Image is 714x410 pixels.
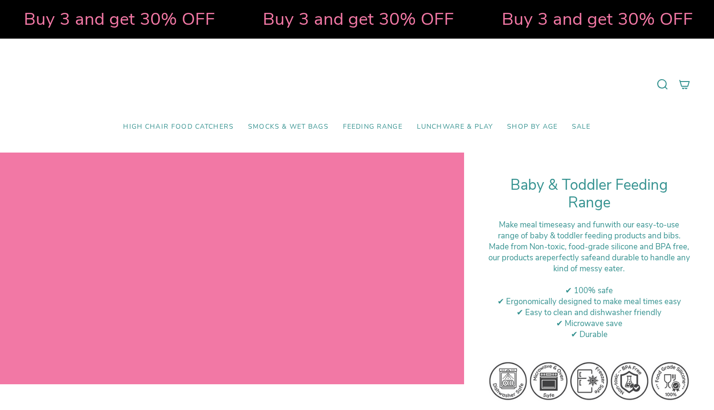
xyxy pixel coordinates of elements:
span: High Chair Food Catchers [123,123,234,131]
h1: Baby & Toddler Feeding Range [488,176,690,212]
a: High Chair Food Catchers [116,116,241,138]
span: Smocks & Wet Bags [248,123,329,131]
span: Lunchware & Play [417,123,493,131]
div: ✔ 100% safe [488,285,690,296]
strong: perfectly safe [547,252,596,263]
span: Feeding Range [343,123,403,131]
strong: Buy 3 and get 30% OFF [262,7,454,31]
div: ✔ Ergonomically designed to make meal times easy [488,296,690,307]
span: Shop by Age [507,123,558,131]
div: ✔ Durable [488,329,690,340]
a: Lunchware & Play [410,116,500,138]
div: ✔ Easy to clean and dishwasher friendly [488,307,690,318]
a: Mumma’s Little Helpers [275,53,439,116]
span: ade from Non-toxic, food-grade silicone and BPA free, our products are and durable to handle any ... [488,241,690,274]
a: Feeding Range [336,116,410,138]
strong: easy and fun [559,219,605,230]
a: SALE [565,116,598,138]
strong: Buy 3 and get 30% OFF [23,7,215,31]
div: M [488,241,690,274]
strong: Buy 3 and get 30% OFF [501,7,693,31]
div: Make meal times with our easy-to-use range of baby & toddler feeding products and bibs. [488,219,690,241]
span: SALE [572,123,591,131]
span: ✔ Microwave save [556,318,622,329]
a: Smocks & Wet Bags [241,116,336,138]
a: Shop by Age [500,116,565,138]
